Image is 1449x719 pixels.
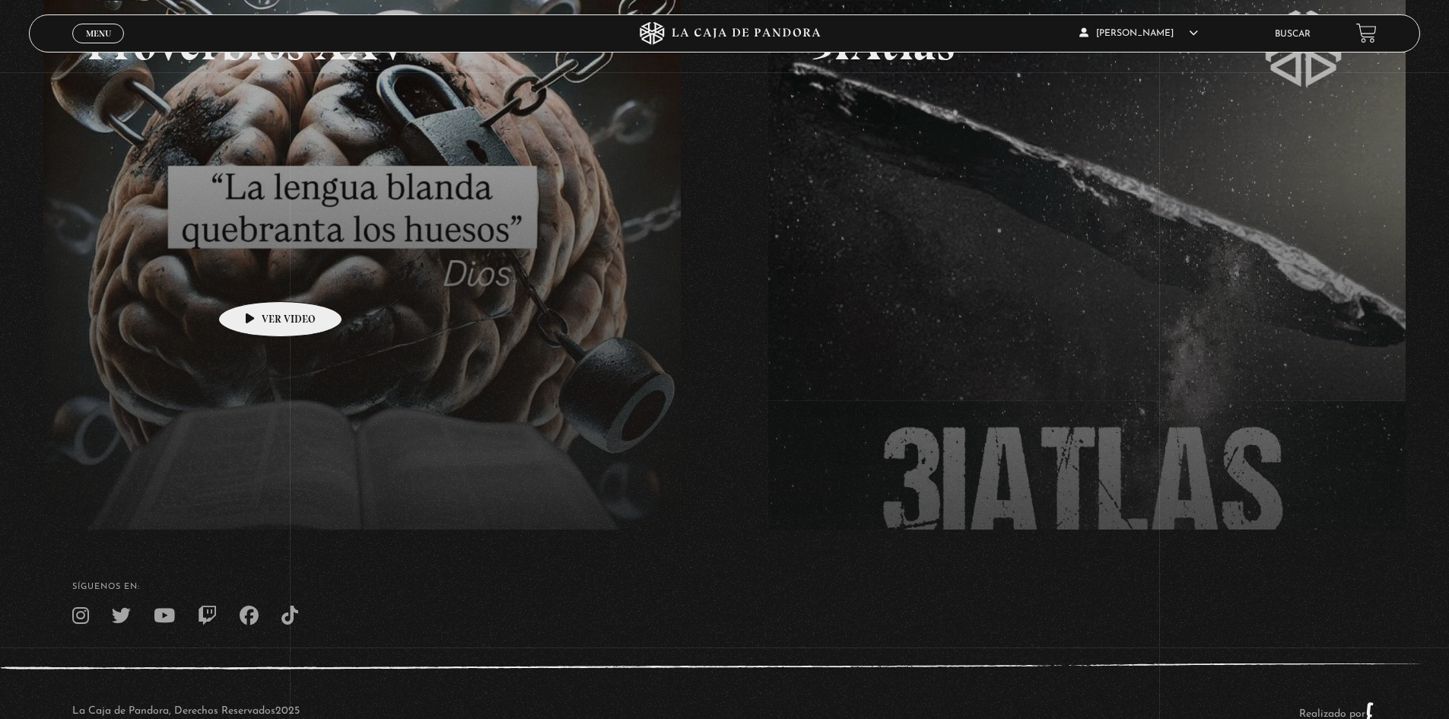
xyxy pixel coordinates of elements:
[1079,29,1198,38] span: [PERSON_NAME]
[81,42,116,52] span: Cerrar
[1275,30,1311,39] a: Buscar
[1356,23,1377,43] a: View your shopping cart
[72,583,1377,591] h4: SÍguenos en:
[86,29,111,38] span: Menu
